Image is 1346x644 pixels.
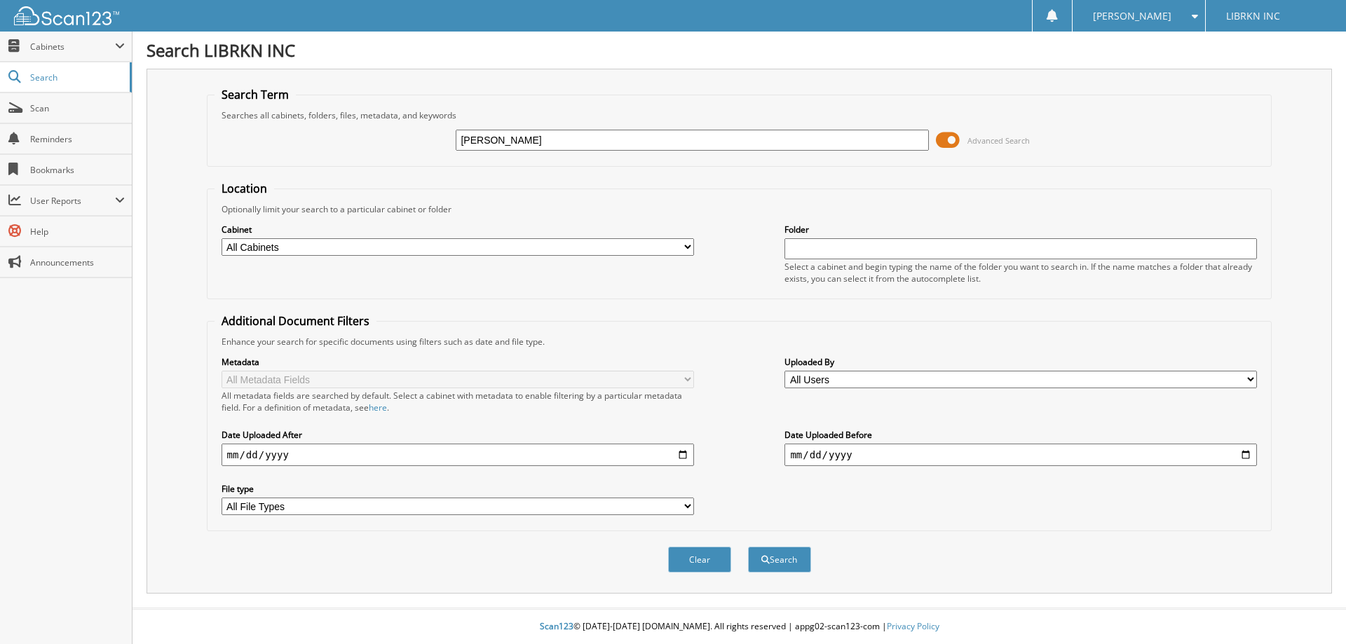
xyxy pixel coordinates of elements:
span: User Reports [30,195,115,207]
label: Uploaded By [784,356,1257,368]
label: Folder [784,224,1257,235]
span: Search [30,71,123,83]
button: Clear [668,547,731,573]
span: Cabinets [30,41,115,53]
button: Search [748,547,811,573]
span: Scan [30,102,125,114]
span: Help [30,226,125,238]
div: Searches all cabinets, folders, files, metadata, and keywords [215,109,1265,121]
input: end [784,444,1257,466]
span: Bookmarks [30,164,125,176]
span: Announcements [30,256,125,268]
a: Privacy Policy [887,620,939,632]
legend: Location [215,181,274,196]
input: start [222,444,694,466]
img: scan123-logo-white.svg [14,6,119,25]
span: Scan123 [540,620,573,632]
div: Enhance your search for specific documents using filters such as date and file type. [215,336,1265,348]
span: Advanced Search [967,135,1030,146]
label: Cabinet [222,224,694,235]
span: Reminders [30,133,125,145]
a: here [369,402,387,413]
legend: Search Term [215,87,296,102]
label: Metadata [222,356,694,368]
label: File type [222,483,694,495]
legend: Additional Document Filters [215,313,376,329]
div: Optionally limit your search to a particular cabinet or folder [215,203,1265,215]
div: Select a cabinet and begin typing the name of the folder you want to search in. If the name match... [784,261,1257,285]
div: All metadata fields are searched by default. Select a cabinet with metadata to enable filtering b... [222,390,694,413]
div: © [DATE]-[DATE] [DOMAIN_NAME]. All rights reserved | appg02-scan123-com | [132,610,1346,644]
span: LIBRKN INC [1226,12,1280,20]
h1: Search LIBRKN INC [147,39,1332,62]
label: Date Uploaded Before [784,429,1257,441]
span: [PERSON_NAME] [1093,12,1171,20]
label: Date Uploaded After [222,429,694,441]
